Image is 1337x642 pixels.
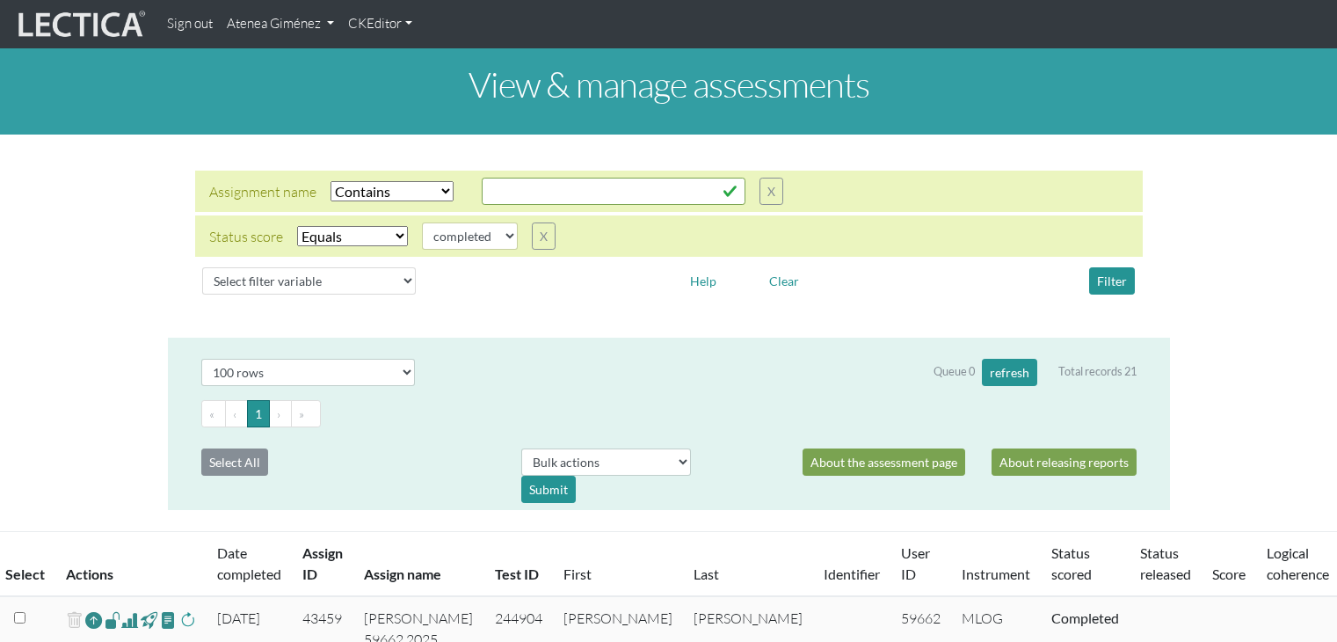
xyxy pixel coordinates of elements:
a: Instrument [962,565,1030,582]
span: view [160,609,177,630]
button: Filter [1089,267,1135,295]
span: view [141,609,157,630]
span: view [105,609,121,630]
th: Actions [55,532,207,597]
div: Assignment name [209,181,316,202]
a: Sign out [160,7,220,41]
button: X [532,223,556,250]
a: Reopen [85,608,102,633]
th: Test ID [484,532,553,597]
span: rescore [179,609,196,631]
a: User ID [901,544,930,582]
button: Clear [761,267,807,295]
button: Help [682,267,724,295]
button: Go to page 1 [247,400,270,427]
span: delete [66,608,83,633]
a: Logical coherence [1267,544,1329,582]
a: Status released [1140,544,1191,582]
span: Analyst score [121,609,138,631]
a: Identifier [824,565,880,582]
div: Status score [209,226,283,247]
a: Completed = assessment has been completed; CS scored = assessment has been CLAS scored; LS scored... [1051,609,1119,626]
button: X [759,178,783,205]
a: CKEditor [341,7,419,41]
a: Atenea Giménez [220,7,341,41]
a: Help [682,271,724,288]
a: Date completed [217,544,281,582]
img: lecticalive [14,8,146,41]
a: First [563,565,592,582]
a: Status scored [1051,544,1092,582]
ul: Pagination [201,400,1137,427]
th: Assign name [353,532,484,597]
div: Submit [521,476,576,503]
div: Queue 0 Total records 21 [934,359,1137,386]
a: Last [694,565,719,582]
button: Select All [201,449,268,476]
a: About releasing reports [992,449,1137,476]
button: refresh [982,359,1037,386]
a: About the assessment page [803,449,965,476]
th: Assign ID [292,532,353,597]
a: Score [1212,565,1246,582]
